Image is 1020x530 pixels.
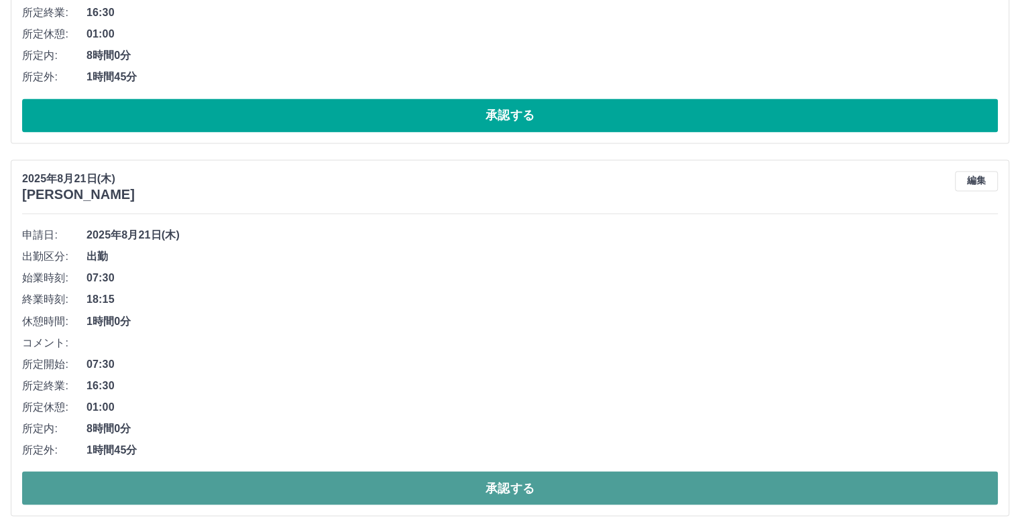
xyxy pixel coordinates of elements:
span: 休憩時間: [22,313,87,329]
span: 所定終業: [22,5,87,21]
span: 出勤 [87,249,998,265]
span: 所定休憩: [22,26,87,42]
p: 2025年8月21日(木) [22,171,135,187]
span: 16:30 [87,377,998,393]
span: 16:30 [87,5,998,21]
span: 8時間0分 [87,48,998,64]
span: 所定終業: [22,377,87,393]
span: 01:00 [87,26,998,42]
span: 所定外: [22,442,87,458]
span: 01:00 [87,399,998,415]
h3: [PERSON_NAME] [22,187,135,202]
span: 所定内: [22,420,87,436]
button: 承認する [22,471,998,505]
span: 2025年8月21日(木) [87,227,998,243]
span: コメント: [22,334,87,350]
span: 8時間0分 [87,420,998,436]
span: 出勤区分: [22,249,87,265]
span: 1時間0分 [87,313,998,329]
span: 07:30 [87,356,998,372]
span: 所定内: [22,48,87,64]
span: 所定外: [22,69,87,85]
span: 07:30 [87,270,998,286]
span: 1時間45分 [87,442,998,458]
button: 編集 [955,171,998,191]
span: 始業時刻: [22,270,87,286]
span: 所定開始: [22,356,87,372]
span: 18:15 [87,291,998,308]
span: 終業時刻: [22,291,87,308]
button: 承認する [22,98,998,132]
span: 1時間45分 [87,69,998,85]
span: 申請日: [22,227,87,243]
span: 所定休憩: [22,399,87,415]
